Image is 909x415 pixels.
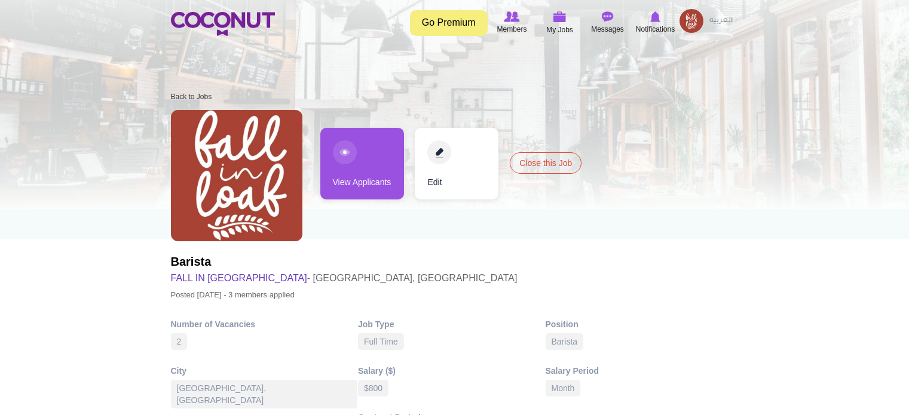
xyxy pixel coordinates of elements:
a: Notifications Notifications [632,9,680,36]
img: Browse Members [504,11,519,22]
a: Edit [415,128,498,199]
a: Browse Members Members [488,9,536,36]
span: Messages [591,23,624,35]
img: Notifications [650,11,660,22]
span: Notifications [636,23,675,35]
div: Month [546,380,581,396]
a: العربية [703,9,739,33]
a: View Applicants [320,128,404,199]
a: Go Premium [410,10,488,36]
a: Messages Messages [584,9,632,36]
img: Home [171,12,275,36]
div: Position [546,318,733,330]
a: Close this Job [510,152,581,174]
div: City [171,365,359,377]
p: Posted [DATE] - 3 members applied [171,287,518,303]
h3: - [GEOGRAPHIC_DATA], [GEOGRAPHIC_DATA] [171,270,518,287]
div: Salary Period [546,365,733,377]
h2: Barista [171,253,518,270]
div: Barista [546,333,584,350]
span: Members [497,23,527,35]
img: Messages [602,11,614,22]
img: My Jobs [553,11,567,22]
span: My Jobs [546,24,573,36]
div: [GEOGRAPHIC_DATA], [GEOGRAPHIC_DATA] [171,380,358,408]
div: 2 [171,333,188,350]
div: Full Time [358,333,404,350]
div: $800 [358,380,388,396]
a: My Jobs My Jobs [536,9,584,37]
a: Back to Jobs [171,93,212,101]
div: Salary ($) [358,365,546,377]
div: Number of Vacancies [171,318,359,330]
a: FALL IN [GEOGRAPHIC_DATA] [171,273,307,283]
div: Job Type [358,318,546,330]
